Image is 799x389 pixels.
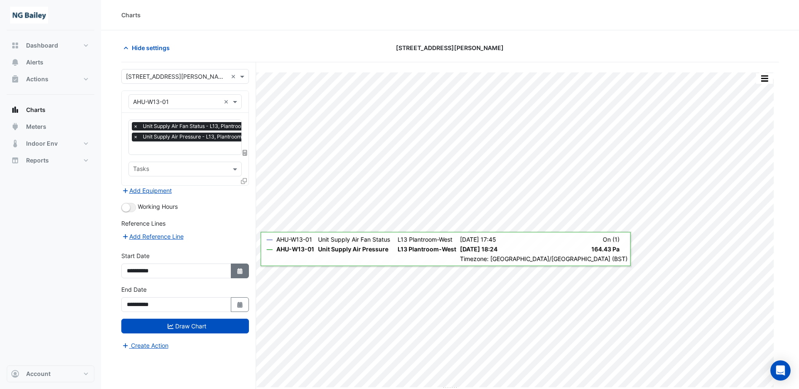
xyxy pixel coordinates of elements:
span: Choose Function [241,149,249,156]
button: More Options [756,73,773,84]
span: Meters [26,123,46,131]
button: Draw Chart [121,319,249,333]
app-icon: Alerts [11,58,19,67]
span: Clone Favourites and Tasks from this Equipment to other Equipment [241,177,247,184]
span: Dashboard [26,41,58,50]
app-icon: Charts [11,106,19,114]
span: Alerts [26,58,43,67]
span: × [132,133,139,141]
fa-icon: Select Date [236,301,244,308]
span: Indoor Env [26,139,58,148]
span: Reports [26,156,49,165]
span: Unit Supply Air Fan Status - L13, Plantroom-West [141,122,262,131]
span: Charts [26,106,45,114]
button: Alerts [7,54,94,71]
span: Unit Supply Air Pressure - L13, Plantroom-West [141,133,258,141]
button: Dashboard [7,37,94,54]
label: Start Date [121,251,150,260]
span: Clear [231,72,238,81]
label: Reference Lines [121,219,166,228]
span: [STREET_ADDRESS][PERSON_NAME] [396,43,504,52]
button: Create Action [121,341,169,350]
button: Add Equipment [121,186,172,195]
button: Account [7,365,94,382]
button: Hide settings [121,40,175,55]
span: Working Hours [138,203,178,210]
button: Meters [7,118,94,135]
button: Add Reference Line [121,232,184,241]
fa-icon: Select Date [236,267,244,274]
span: Hide settings [132,43,170,52]
app-icon: Indoor Env [11,139,19,148]
div: Tasks [132,164,149,175]
div: Open Intercom Messenger [770,360,791,381]
app-icon: Meters [11,123,19,131]
button: Actions [7,71,94,88]
div: Charts [121,11,141,19]
img: Company Logo [10,7,48,24]
label: End Date [121,285,147,294]
button: Charts [7,101,94,118]
button: Reports [7,152,94,169]
span: Actions [26,75,48,83]
span: Account [26,370,51,378]
button: Indoor Env [7,135,94,152]
span: × [132,122,139,131]
app-icon: Dashboard [11,41,19,50]
span: Clear [224,97,231,106]
app-icon: Reports [11,156,19,165]
app-icon: Actions [11,75,19,83]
